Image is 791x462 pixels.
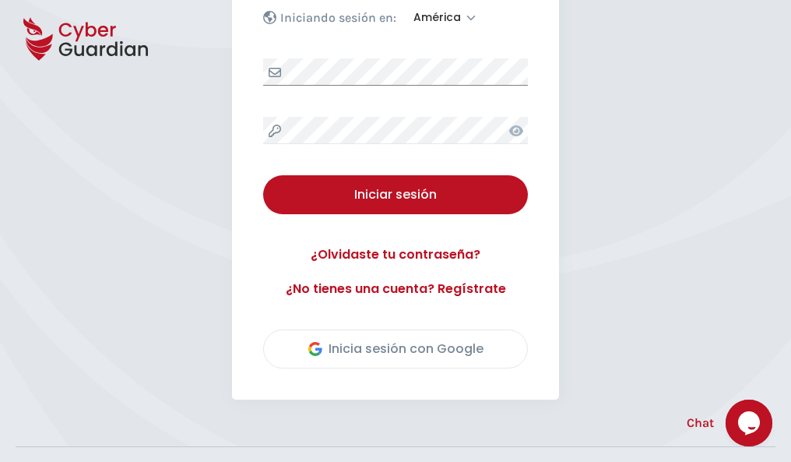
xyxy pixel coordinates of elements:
a: ¿Olvidaste tu contraseña? [263,245,528,264]
a: ¿No tienes una cuenta? Regístrate [263,280,528,298]
iframe: chat widget [726,400,775,446]
div: Inicia sesión con Google [308,340,483,358]
button: Inicia sesión con Google [263,330,528,369]
div: Iniciar sesión [275,185,516,204]
button: Iniciar sesión [263,175,528,214]
span: Chat [687,414,714,432]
